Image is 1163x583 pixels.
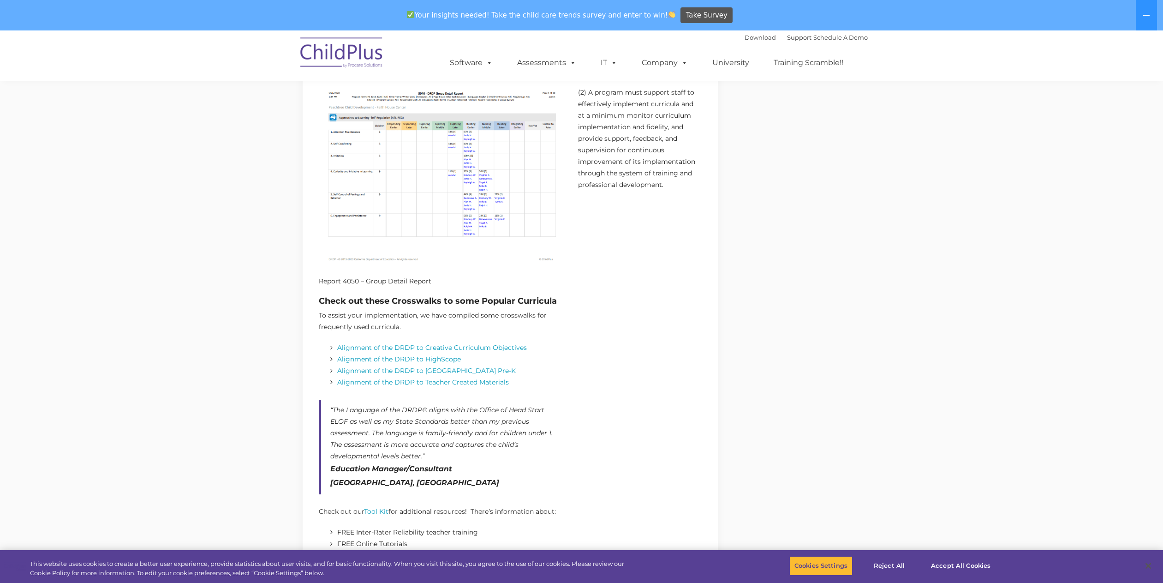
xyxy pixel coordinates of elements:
[319,271,566,288] figcaption: Report 4050 – Group Detail Report
[813,34,868,41] a: Schedule A Demo
[789,556,853,576] button: Cookies Settings
[330,404,556,462] p: “The Language of the DRDP© aligns with the Office of Head Start ELOF as well as my State Standard...
[668,11,675,18] img: 👏
[319,296,557,306] strong: Check out these Crosswalks to some Popular Curricula
[337,355,389,363] a: Alignment of th
[686,7,728,24] span: Take Survey
[787,34,811,41] a: Support
[389,355,461,363] a: e DRDP to HighScope
[745,34,776,41] a: Download
[745,34,868,41] font: |
[403,6,680,24] span: Your insights needed! Take the child care trends survey and enter to win!
[296,31,388,77] img: ChildPlus by Procare Solutions
[337,378,344,386] a: Al
[632,54,697,72] a: Company
[860,556,918,576] button: Reject All
[364,507,388,516] a: Tool Kit
[337,367,516,375] a: Alignment of the DRDP to [GEOGRAPHIC_DATA] Pre-K
[680,7,733,24] a: Take Survey
[319,506,566,517] p: Check out our for additional resources! There’s information about:
[337,550,566,561] li: FREE Learning & Development Foundations
[703,54,758,72] a: University
[508,54,585,72] a: Assessments
[578,87,701,191] p: (2) A program must support staff to effectively implement curricula and at a minimum monitor curr...
[1138,556,1158,576] button: Close
[591,54,626,72] a: IT
[319,310,566,333] p: To assist your implementation, we have compiled some crosswalks for frequently used curricula.
[330,462,556,490] cite: Education Manager/Consultant [GEOGRAPHIC_DATA], [GEOGRAPHIC_DATA]
[337,527,566,538] li: FREE Inter-Rater Reliability teacher training
[30,559,640,577] div: This website uses cookies to create a better user experience, provide statistics about user visit...
[926,556,996,576] button: Accept All Cookies
[407,11,414,18] img: ✅
[337,538,566,550] li: FREE Online Tutorials
[441,54,502,72] a: Software
[764,54,853,72] a: Training Scramble!!
[337,343,527,352] a: Alignment of the DRDP to Creative Curriculum Objectives
[344,378,509,386] a: ignment of the DRDP to Teacher Created Materials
